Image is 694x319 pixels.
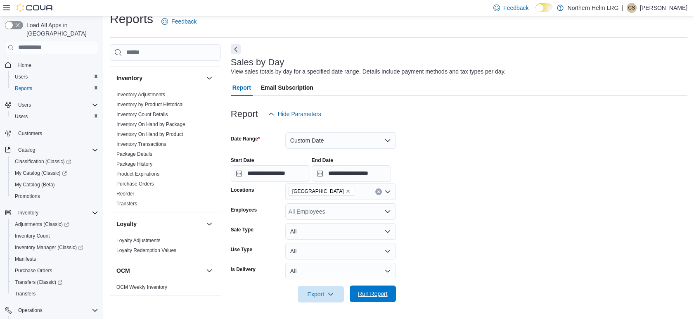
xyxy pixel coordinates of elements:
span: Reports [12,83,98,93]
a: Users [12,72,31,82]
a: Loyalty Adjustments [116,238,161,243]
button: Open list of options [384,208,391,215]
button: Users [8,71,102,83]
a: Inventory Manager (Classic) [8,242,102,253]
span: Loyalty Adjustments [116,237,161,244]
a: Classification (Classic) [12,157,74,167]
input: Press the down key to open a popover containing a calendar. [312,165,391,182]
span: Package Details [116,151,152,157]
span: Manifests [15,256,36,262]
button: OCM [116,267,203,275]
a: Inventory Count Details [116,112,168,117]
button: All [285,243,396,259]
a: Manifests [12,254,39,264]
label: Use Type [231,246,252,253]
a: Transfers [116,201,137,207]
span: Home [18,62,31,69]
span: Inventory Transactions [116,141,166,148]
img: Cova [17,4,54,12]
button: My Catalog (Beta) [8,179,102,190]
p: | [622,3,623,13]
button: Export [298,286,344,302]
input: Dark Mode [535,3,553,12]
label: Locations [231,187,254,193]
span: Inventory [18,209,38,216]
a: Inventory Manager (Classic) [12,243,86,252]
button: Custom Date [285,132,396,149]
span: Inventory Adjustments [116,91,165,98]
a: Classification (Classic) [8,156,102,167]
span: Promotions [12,191,98,201]
a: Inventory On Hand by Product [116,131,183,137]
h3: Report [231,109,258,119]
input: Press the down key to open a popover containing a calendar. [231,165,310,182]
label: Sale Type [231,226,253,233]
div: Catherine Steele [627,3,637,13]
div: OCM [110,282,221,295]
span: Inventory by Product Historical [116,101,184,108]
h3: Inventory [116,74,142,82]
button: Operations [15,305,46,315]
div: Loyalty [110,236,221,259]
span: Purchase Orders [15,267,52,274]
span: Run Report [358,290,388,298]
button: Inventory [15,208,42,218]
button: Catalog [15,145,38,155]
button: Open list of options [384,188,391,195]
label: Is Delivery [231,266,256,273]
span: Inventory Manager (Classic) [15,244,83,251]
span: CS [628,3,635,13]
span: Export [303,286,339,302]
button: Clear input [375,188,382,195]
a: Inventory by Product Historical [116,102,184,107]
a: Promotions [116,55,142,61]
button: Loyalty [204,219,214,229]
a: Transfers (Classic) [12,277,66,287]
span: Customers [18,130,42,137]
span: Feedback [171,17,197,26]
a: OCM Weekly Inventory [116,284,167,290]
span: Catalog [18,147,35,153]
label: Start Date [231,157,254,164]
a: Reorder [116,191,134,197]
h1: Reports [110,11,153,27]
button: Inventory Count [8,230,102,242]
button: Manifests [8,253,102,265]
label: Date Range [231,136,260,142]
span: Inventory Manager (Classic) [12,243,98,252]
span: Bowmanville [289,187,354,196]
span: Catalog [15,145,98,155]
label: Employees [231,207,257,213]
span: Package History [116,161,152,167]
span: Email Subscription [261,79,313,96]
a: Purchase Orders [116,181,154,187]
button: Inventory [116,74,203,82]
span: Product Expirations [116,171,159,177]
span: My Catalog (Beta) [12,180,98,190]
button: Inventory [204,73,214,83]
span: Transfers (Classic) [15,279,62,286]
button: Operations [2,305,102,316]
span: Adjustments (Classic) [12,219,98,229]
span: Operations [15,305,98,315]
div: View sales totals by day for a specified date range. Details include payment methods and tax type... [231,67,506,76]
button: Next [231,44,241,54]
button: OCM [204,266,214,276]
button: Inventory [2,207,102,219]
a: Purchase Orders [12,266,56,276]
span: Users [12,72,98,82]
h3: Loyalty [116,220,137,228]
span: Reports [15,85,32,92]
button: Hide Parameters [265,106,324,122]
div: Inventory [110,90,221,212]
span: Users [18,102,31,108]
button: Run Report [350,286,396,302]
a: Adjustments (Classic) [12,219,72,229]
button: Transfers [8,288,102,300]
span: Classification (Classic) [15,158,71,165]
button: Users [15,100,34,110]
button: Users [2,99,102,111]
